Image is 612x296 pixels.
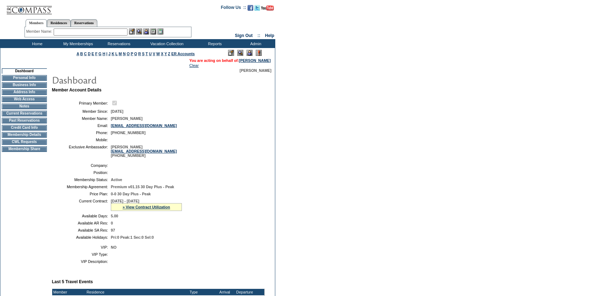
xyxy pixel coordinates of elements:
[111,235,154,239] span: Pri:0 Peak:1 Sec:0 Sel:0
[55,259,108,264] td: VIP Description:
[189,289,215,295] td: Type
[161,52,163,56] a: X
[240,68,271,73] span: [PERSON_NAME]
[111,199,139,203] span: [DATE] - [DATE]
[239,58,271,63] a: [PERSON_NAME]
[55,185,108,189] td: Membership Agreement:
[55,138,108,142] td: Mobile:
[52,279,93,284] b: Last 5 Travel Events
[71,19,97,27] a: Reservations
[265,33,274,38] a: Help
[55,178,108,182] td: Membership Status:
[248,7,253,11] a: Become our fan on Facebook
[127,52,130,56] a: O
[111,131,146,135] span: [PHONE_NUMBER]
[111,228,115,232] span: 97
[2,82,47,88] td: Business Info
[55,214,108,218] td: Available Days:
[156,52,160,56] a: W
[92,52,94,56] a: E
[108,52,110,56] a: J
[77,52,79,56] a: A
[16,39,57,48] td: Home
[111,185,174,189] span: Premium v01.15 30 Day Plus - Peak
[138,52,141,56] a: R
[55,100,108,106] td: Primary Member:
[256,50,262,56] img: Log Concern/Member Elevation
[221,4,246,13] td: Follow Us ::
[261,7,274,11] a: Subscribe to our YouTube Channel
[134,52,137,56] a: Q
[143,28,149,35] img: Impersonate
[111,221,113,225] span: 0
[26,28,54,35] div: Member Name:
[171,52,195,56] a: ER Accounts
[55,221,108,225] td: Available AR Res:
[2,118,47,123] td: Past Reservations
[112,52,114,56] a: K
[111,145,177,158] span: [PERSON_NAME] [PHONE_NUMBER]
[129,28,135,35] img: b_edit.gif
[2,146,47,152] td: Membership Share
[149,52,152,56] a: U
[254,7,260,11] a: Follow us on Twitter
[136,28,142,35] img: View
[55,235,108,239] td: Available Holidays:
[254,5,260,11] img: Follow us on Twitter
[111,245,117,249] span: NO
[2,139,47,145] td: CWL Requests
[80,52,83,56] a: B
[2,104,47,109] td: Notes
[153,52,155,56] a: V
[235,289,255,295] td: Departure
[248,5,253,11] img: Become our fan on Facebook
[131,52,133,56] a: P
[168,52,170,56] a: Z
[86,289,189,295] td: Residence
[234,39,275,48] td: Admin
[55,131,108,135] td: Phone:
[2,68,47,74] td: Dashboard
[157,28,163,35] img: b_calculator.gif
[228,50,234,56] img: Edit Mode
[88,52,91,56] a: D
[237,50,243,56] img: View Mode
[55,170,108,175] td: Position:
[235,33,253,38] a: Sign Out
[146,52,148,56] a: T
[55,228,108,232] td: Available SA Res:
[215,289,235,295] td: Arrival
[55,199,108,211] td: Current Contract:
[2,89,47,95] td: Address Info
[111,116,142,121] span: [PERSON_NAME]
[84,52,87,56] a: C
[55,163,108,168] td: Company:
[139,39,194,48] td: Vacation Collection
[55,252,108,257] td: VIP Type:
[57,39,98,48] td: My Memberships
[123,205,170,209] a: » View Contract Utilization
[52,73,194,87] img: pgTtlDashboard.gif
[2,132,47,138] td: Membership Details
[2,75,47,81] td: Personal Info
[47,19,71,27] a: Residences
[111,178,122,182] span: Active
[55,145,108,158] td: Exclusive Ambassador:
[103,52,105,56] a: H
[98,52,101,56] a: G
[2,96,47,102] td: Web Access
[55,109,108,113] td: Member Since:
[164,52,167,56] a: Y
[26,19,47,27] a: Members
[189,58,271,63] span: You are acting on behalf of:
[258,33,260,38] span: ::
[150,28,156,35] img: Reservations
[52,88,102,92] b: Member Account Details
[119,52,122,56] a: M
[55,245,108,249] td: VIP:
[123,52,126,56] a: N
[247,50,253,56] img: Impersonate
[106,52,107,56] a: I
[55,116,108,121] td: Member Name:
[194,39,234,48] td: Reports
